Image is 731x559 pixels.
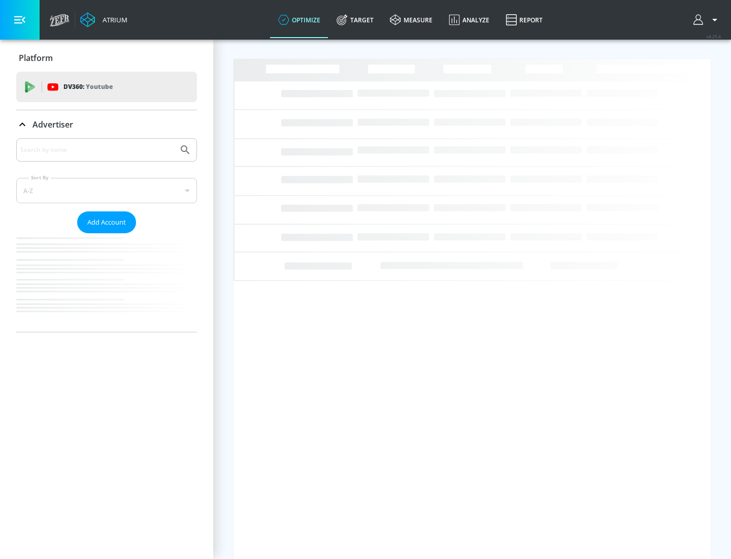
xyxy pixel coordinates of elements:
div: Platform [16,44,197,72]
p: DV360: [63,81,113,92]
a: Analyze [441,2,497,38]
div: DV360: Youtube [16,72,197,102]
button: Add Account [77,211,136,233]
span: Add Account [87,216,126,228]
a: measure [382,2,441,38]
a: Target [328,2,382,38]
div: Advertiser [16,138,197,332]
nav: list of Advertiser [16,233,197,332]
a: Report [497,2,551,38]
div: A-Z [16,178,197,203]
p: Youtube [86,81,113,92]
label: Sort By [29,174,51,181]
input: Search by name [20,143,174,157]
p: Advertiser [32,119,73,130]
a: Atrium [80,12,127,27]
div: Atrium [98,15,127,24]
p: Platform [19,52,53,64]
div: Advertiser [16,110,197,139]
a: optimize [270,2,328,38]
span: v 4.25.4 [707,34,721,39]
